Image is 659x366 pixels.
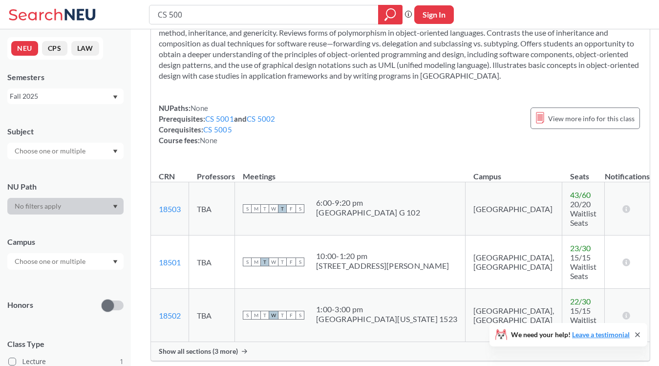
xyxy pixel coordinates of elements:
[11,41,38,56] button: NEU
[278,311,287,320] span: T
[287,204,296,213] span: F
[252,258,260,266] span: M
[252,311,260,320] span: M
[243,204,252,213] span: S
[548,112,635,125] span: View more info for this class
[260,204,269,213] span: T
[189,236,235,289] td: TBA
[191,104,208,112] span: None
[572,330,630,339] a: Leave a testimonial
[466,161,562,182] th: Campus
[269,258,278,266] span: W
[71,41,99,56] button: LAW
[159,258,181,267] a: 18501
[466,289,562,342] td: [GEOGRAPHIC_DATA], [GEOGRAPHIC_DATA]
[189,182,235,236] td: TBA
[570,306,596,334] span: 15/15 Waitlist Seats
[316,251,449,261] div: 10:00 - 1:20 pm
[10,256,92,267] input: Choose one or multiple
[287,311,296,320] span: F
[269,311,278,320] span: W
[570,199,596,227] span: 20/20 Waitlist Seats
[296,311,304,320] span: S
[296,258,304,266] span: S
[243,311,252,320] span: S
[113,95,118,99] svg: Dropdown arrow
[511,331,630,338] span: We need your help!
[203,125,232,134] a: CS 5005
[10,91,112,102] div: Fall 2025
[605,161,650,182] th: Notifications
[159,347,238,356] span: Show all sections (3 more)
[159,171,175,182] div: CRN
[189,161,235,182] th: Professors
[235,161,466,182] th: Meetings
[252,204,260,213] span: M
[159,17,642,81] section: Presents a comparative approach to object-oriented programming and design. Discusses the concepts...
[113,205,118,209] svg: Dropdown arrow
[570,297,591,306] span: 22 / 30
[7,181,124,192] div: NU Path
[159,311,181,320] a: 18502
[205,114,234,123] a: CS 5001
[7,198,124,215] div: Dropdown arrow
[378,5,403,24] div: magnifying glass
[570,243,591,253] span: 23 / 30
[562,161,605,182] th: Seats
[316,314,457,324] div: [GEOGRAPHIC_DATA][US_STATE] 1523
[151,342,650,361] div: Show all sections (3 more)
[316,208,420,217] div: [GEOGRAPHIC_DATA] G 102
[278,204,287,213] span: T
[466,236,562,289] td: [GEOGRAPHIC_DATA], [GEOGRAPHIC_DATA]
[7,126,124,137] div: Subject
[159,103,276,146] div: NUPaths: Prerequisites: and Corequisites: Course fees:
[7,72,124,83] div: Semesters
[113,150,118,153] svg: Dropdown arrow
[247,114,276,123] a: CS 5002
[243,258,252,266] span: S
[157,6,371,23] input: Class, professor, course number, "phrase"
[466,182,562,236] td: [GEOGRAPHIC_DATA]
[7,339,124,349] span: Class Type
[200,136,217,145] span: None
[316,261,449,271] div: [STREET_ADDRESS][PERSON_NAME]
[296,204,304,213] span: S
[7,143,124,159] div: Dropdown arrow
[414,5,454,24] button: Sign In
[287,258,296,266] span: F
[159,204,181,214] a: 18503
[278,258,287,266] span: T
[260,258,269,266] span: T
[189,289,235,342] td: TBA
[570,190,591,199] span: 43 / 60
[7,253,124,270] div: Dropdown arrow
[384,8,396,22] svg: magnifying glass
[316,304,457,314] div: 1:00 - 3:00 pm
[570,253,596,280] span: 15/15 Waitlist Seats
[7,237,124,247] div: Campus
[10,145,92,157] input: Choose one or multiple
[7,88,124,104] div: Fall 2025Dropdown arrow
[316,198,420,208] div: 6:00 - 9:20 pm
[269,204,278,213] span: W
[7,300,33,311] p: Honors
[260,311,269,320] span: T
[42,41,67,56] button: CPS
[113,260,118,264] svg: Dropdown arrow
